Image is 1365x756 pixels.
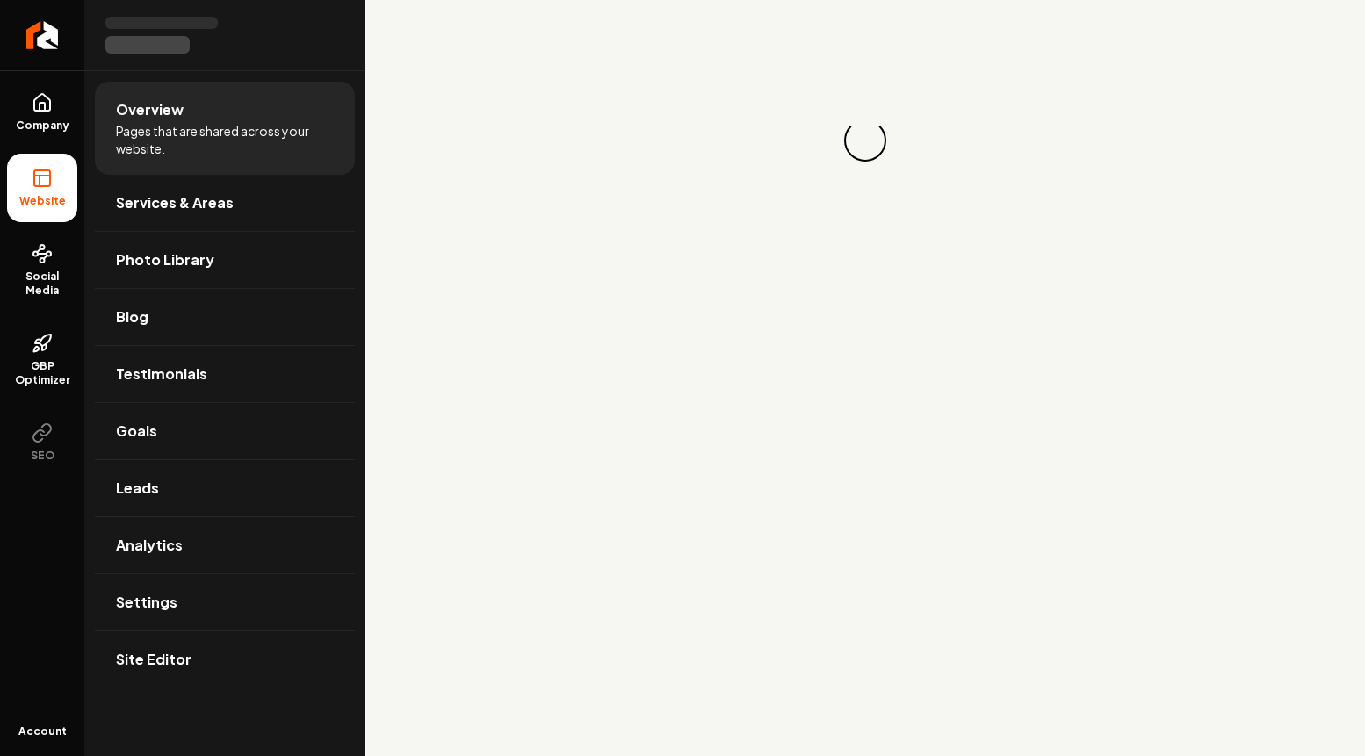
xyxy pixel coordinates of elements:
button: SEO [7,408,77,477]
a: Social Media [7,229,77,312]
a: Services & Areas [95,175,355,231]
span: Company [9,119,76,133]
a: Settings [95,574,355,630]
span: Leads [116,478,159,499]
span: Social Media [7,270,77,298]
span: Blog [116,306,148,328]
a: Analytics [95,517,355,573]
a: Blog [95,289,355,345]
a: Site Editor [95,631,355,688]
span: Analytics [116,535,183,556]
span: Services & Areas [116,192,234,213]
span: Settings [116,592,177,613]
span: Photo Library [116,249,214,270]
span: SEO [24,449,61,463]
span: Site Editor [116,649,191,670]
span: Goals [116,421,157,442]
span: Pages that are shared across your website. [116,122,334,157]
span: GBP Optimizer [7,359,77,387]
a: Leads [95,460,355,516]
a: Goals [95,403,355,459]
img: Rebolt Logo [26,21,59,49]
a: Photo Library [95,232,355,288]
a: GBP Optimizer [7,319,77,401]
span: Overview [116,99,184,120]
div: Loading [839,114,892,167]
a: Testimonials [95,346,355,402]
a: Company [7,78,77,147]
span: Website [12,194,73,208]
span: Account [18,724,67,738]
span: Testimonials [116,364,207,385]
